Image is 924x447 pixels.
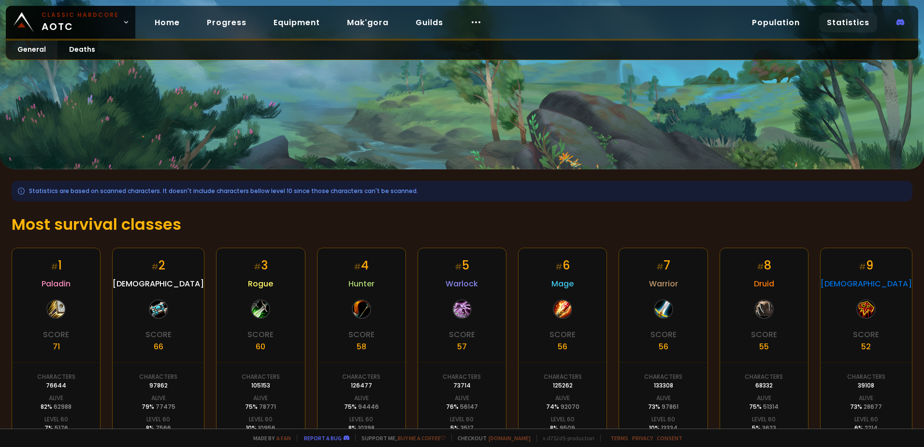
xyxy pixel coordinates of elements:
div: 58 [357,341,366,353]
div: 74 % [546,402,579,411]
span: v. d752d5 - production [536,434,594,442]
div: Level 60 [349,415,373,424]
div: Alive [151,394,166,402]
span: AOTC [42,11,119,34]
div: Alive [49,394,63,402]
span: 56147 [460,402,478,411]
span: 13334 [661,424,678,432]
small: # [254,261,261,272]
span: Warlock [446,278,478,290]
div: 73 % [850,402,882,411]
span: 94446 [358,402,379,411]
div: 39108 [858,381,874,390]
div: 56 [659,341,668,353]
div: 8 [757,257,771,274]
span: Paladin [42,278,71,290]
div: 97862 [149,381,168,390]
small: # [555,261,563,272]
a: Mak'gora [339,13,396,32]
div: Score [549,328,576,341]
span: 10398 [358,424,375,432]
div: Statistics are based on scanned characters. It doesn't include characters bellow level 10 since t... [12,181,912,201]
div: 3 [254,257,268,274]
span: Mage [551,278,574,290]
a: Equipment [266,13,328,32]
div: 10 % [246,424,275,432]
div: Level 60 [146,415,170,424]
div: Characters [242,372,280,381]
div: 6 [555,257,570,274]
div: Characters [544,372,582,381]
small: Classic Hardcore [42,11,119,19]
span: 10956 [258,424,275,432]
div: 10 % [649,424,678,432]
div: Score [43,328,69,341]
span: 28677 [864,402,882,411]
small: # [455,261,462,272]
div: Level 60 [651,415,675,424]
div: 2 [151,257,165,274]
div: 7 [656,257,670,274]
span: [DEMOGRAPHIC_DATA] [821,278,912,290]
a: Guilds [408,13,451,32]
div: Score [751,328,777,341]
a: Progress [199,13,254,32]
div: 79 % [142,402,175,411]
span: Warrior [649,278,678,290]
div: 56 [558,341,567,353]
a: Consent [657,434,682,442]
span: 3623 [762,424,776,432]
div: 105153 [251,381,270,390]
a: Home [147,13,188,32]
span: 5176 [55,424,68,432]
span: Checkout [451,434,531,442]
a: General [6,41,58,60]
div: Level 60 [249,415,273,424]
div: Score [348,328,375,341]
div: Characters [342,372,380,381]
div: Alive [455,394,469,402]
div: 133308 [654,381,673,390]
div: Characters [443,372,481,381]
small: # [354,261,361,272]
div: 66 [154,341,163,353]
div: Score [449,328,475,341]
span: 97861 [662,402,679,411]
div: 8 % [146,424,171,432]
div: Alive [757,394,771,402]
div: 8 % [348,424,375,432]
div: 75 % [344,402,379,411]
small: # [859,261,866,272]
div: 75 % [245,402,276,411]
div: 82 % [41,402,72,411]
div: 71 [53,341,60,353]
div: Alive [253,394,268,402]
span: 9509 [560,424,575,432]
span: 51314 [763,402,779,411]
div: 1 [51,257,62,274]
small: # [151,261,159,272]
div: Level 60 [551,415,575,424]
div: 73714 [453,381,471,390]
div: Characters [745,372,783,381]
a: [DOMAIN_NAME] [489,434,531,442]
div: Level 60 [450,415,474,424]
div: 8 % [550,424,575,432]
div: 125262 [553,381,573,390]
span: 7566 [156,424,171,432]
div: Characters [37,372,75,381]
div: 57 [457,341,467,353]
div: 60 [256,341,265,353]
div: 7 % [44,424,68,432]
div: Characters [139,372,177,381]
span: 78771 [259,402,276,411]
div: Level 60 [854,415,878,424]
span: 92070 [561,402,579,411]
div: 73 % [648,402,679,411]
span: 2214 [865,424,878,432]
div: 5 % [450,424,474,432]
div: 76644 [46,381,66,390]
div: Characters [644,372,682,381]
div: Alive [354,394,369,402]
div: 75 % [749,402,779,411]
